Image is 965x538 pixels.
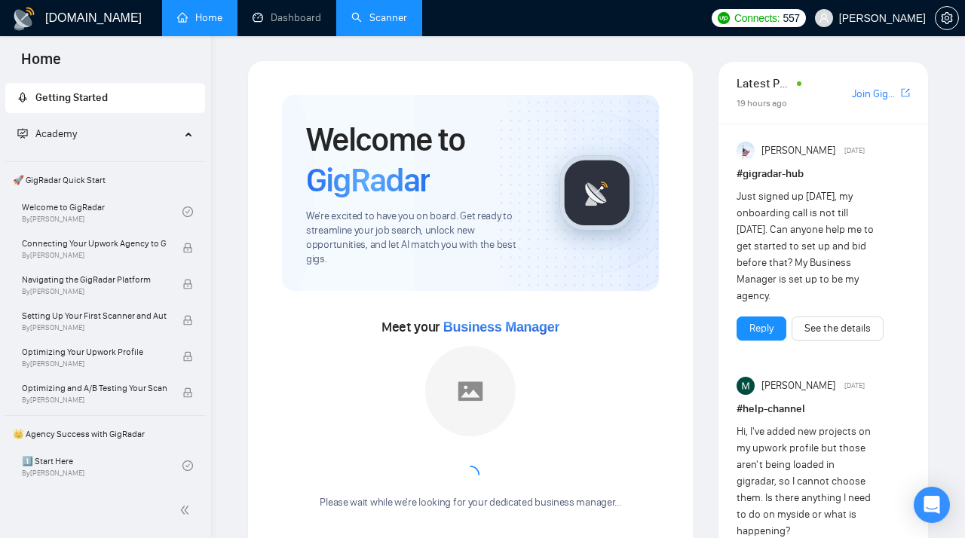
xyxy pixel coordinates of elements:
[559,155,635,231] img: gigradar-logo.png
[22,272,167,287] span: Navigating the GigRadar Platform
[311,496,630,510] div: Please wait while we're looking for your dedicated business manager...
[844,144,865,157] span: [DATE]
[737,316,786,341] button: Reply
[737,74,792,93] span: Latest Posts from the GigRadar Community
[737,401,910,417] h1: # help-channel
[182,351,193,362] span: lock
[17,92,28,102] span: rocket
[22,236,167,251] span: Connecting Your Upwork Agency to GigRadar
[182,206,193,217] span: check-circle
[935,12,959,24] a: setting
[182,387,193,398] span: lock
[182,279,193,289] span: lock
[22,359,167,368] span: By [PERSON_NAME]
[22,396,167,405] span: By [PERSON_NAME]
[737,166,910,182] h1: # gigradar-hub
[852,86,898,102] a: Join GigRadar Slack Community
[35,91,108,104] span: Getting Started
[737,142,755,160] img: Anisuzzaman Khan
[761,378,835,394] span: [PERSON_NAME]
[35,127,77,140] span: Academy
[9,48,73,80] span: Home
[737,98,787,109] span: 19 hours ago
[792,316,884,341] button: See the details
[22,449,182,482] a: 1️⃣ Start HereBy[PERSON_NAME]
[734,10,780,26] span: Connects:
[737,188,875,304] div: Just signed up [DATE], my onboarding call is not till [DATE]. Can anyone help me to get started t...
[306,160,430,200] span: GigRadar
[5,83,205,113] li: Getting Started
[22,251,167,260] span: By [PERSON_NAME]
[443,319,559,335] span: Business Manager
[22,381,167,396] span: Optimizing and A/B Testing Your Scanner for Better Results
[22,308,167,323] span: Setting Up Your First Scanner and Auto-Bidder
[17,127,77,140] span: Academy
[253,11,321,24] a: dashboardDashboard
[718,12,730,24] img: upwork-logo.png
[804,320,871,337] a: See the details
[179,503,195,518] span: double-left
[177,11,222,24] a: homeHome
[819,13,829,23] span: user
[182,460,193,471] span: check-circle
[901,87,910,99] span: export
[182,243,193,253] span: lock
[901,86,910,100] a: export
[7,419,204,449] span: 👑 Agency Success with GigRadar
[737,377,755,395] img: Milan Stojanovic
[306,119,535,200] h1: Welcome to
[935,6,959,30] button: setting
[182,315,193,326] span: lock
[12,7,36,31] img: logo
[425,346,516,436] img: placeholder.png
[461,465,480,485] span: loading
[381,319,559,335] span: Meet your
[844,379,865,393] span: [DATE]
[761,142,835,159] span: [PERSON_NAME]
[22,287,167,296] span: By [PERSON_NAME]
[17,128,28,139] span: fund-projection-screen
[306,209,535,267] span: We're excited to have you on board. Get ready to streamline your job search, unlock new opportuni...
[936,12,958,24] span: setting
[22,323,167,332] span: By [PERSON_NAME]
[351,11,407,24] a: searchScanner
[783,10,799,26] span: 557
[22,344,167,359] span: Optimizing Your Upwork Profile
[7,165,204,195] span: 🚀 GigRadar Quick Start
[914,487,950,523] div: Open Intercom Messenger
[749,320,774,337] a: Reply
[22,195,182,228] a: Welcome to GigRadarBy[PERSON_NAME]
